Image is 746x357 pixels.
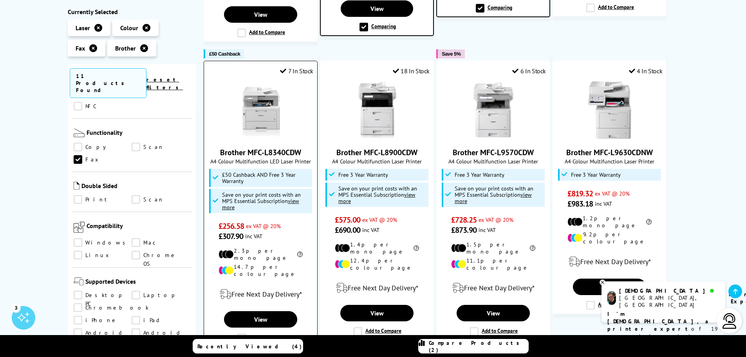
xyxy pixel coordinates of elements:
[224,311,297,328] a: View
[74,129,85,138] img: Functionality
[74,316,132,325] a: iPhone
[120,24,138,32] span: Colour
[219,263,303,277] li: 14.7p per colour page
[429,339,528,353] span: Compare Products (2)
[74,291,132,300] a: Desktop PC
[219,231,243,241] span: £307.90
[132,291,190,300] a: Laptop
[74,329,132,337] a: Android Phone
[595,200,612,207] span: inc VAT
[237,333,285,342] label: Add to Compare
[338,185,417,205] span: Save on your print costs with an MPS Essential Subscription
[455,185,533,205] span: Save on your print costs with an MPS Essential Subscription
[87,129,190,139] span: Functionality
[87,222,190,235] span: Compatibility
[85,278,190,287] span: Supported Devices
[74,251,132,260] a: Linux
[348,133,406,141] a: Brother MFC-L8900CDW
[193,339,303,353] a: Recently Viewed (4)
[222,191,301,211] span: Save on your print costs with an MPS Essential Subscription
[219,247,303,261] li: 2.3p per mono page
[70,68,147,98] span: 11 Products Found
[580,81,639,140] img: Brother MFC-L9630CDNW
[208,283,313,305] div: modal_delivery
[464,81,523,140] img: Brother MFC-L9570CDW
[571,172,621,178] span: Free 3 Year Warranty
[280,67,313,75] div: 7 In Stock
[132,239,190,247] a: Mac
[573,279,646,295] a: View
[393,67,430,75] div: 18 In Stock
[335,215,360,225] span: £575.00
[324,158,430,165] span: A4 Colour Multifunction Laser Printer
[231,133,290,141] a: Brother MFC-L8340CDW
[74,102,132,111] a: NFC
[220,147,301,158] a: Brother MFC-L8340CDW
[455,172,504,178] span: Free 3 Year Warranty
[362,226,379,234] span: inc VAT
[74,143,132,152] a: Copy
[335,225,360,235] span: £690.00
[359,23,396,31] label: Comparing
[722,313,737,329] img: user-headset-light.svg
[479,216,513,223] span: ex VAT @ 20%
[245,232,262,240] span: inc VAT
[224,6,297,23] a: View
[222,172,311,184] span: £50 Cashback AND Free 3 Year Warranty
[453,147,534,158] a: Brother MFC-L9570CDW
[362,216,397,223] span: ex VAT @ 20%
[629,67,663,75] div: 4 In Stock
[237,29,285,37] label: Add to Compare
[74,196,132,204] a: Print
[607,310,719,355] p: of 19 years! I can help you choose the right product
[348,81,406,140] img: Brother MFC-L8900CDW
[451,225,477,235] span: £873.90
[68,8,196,16] div: Currently Selected
[338,191,415,205] u: view more
[81,182,190,192] span: Double Sided
[338,172,388,178] span: Free 3 Year Warranty
[74,278,83,286] img: Supported Devices
[132,251,190,260] a: Chrome OS
[470,327,518,336] label: Add to Compare
[557,251,662,273] div: modal_delivery
[566,147,653,158] a: Brother MFC-L9630CDNW
[340,305,413,321] a: View
[74,239,132,247] a: Windows
[476,4,512,13] label: Comparing
[586,4,634,12] label: Add to Compare
[197,343,302,350] span: Recently Viewed (4)
[335,257,419,271] li: 12.4p per colour page
[209,51,240,57] span: £50 Cashback
[74,156,132,164] a: Fax
[586,301,634,310] label: Add to Compare
[204,49,244,58] button: £50 Cashback
[222,197,299,211] u: view more
[455,191,532,205] u: view more
[451,215,477,225] span: £728.25
[132,143,190,152] a: Scan
[479,226,496,234] span: inc VAT
[76,44,85,52] span: Fax
[567,231,652,245] li: 9.2p per colour page
[208,158,313,165] span: A4 Colour Multifunction LED Laser Printer
[132,196,190,204] a: Scan
[441,277,546,299] div: modal_delivery
[12,303,20,312] div: 3
[457,305,529,321] a: View
[567,215,652,229] li: 1.2p per mono page
[595,190,630,197] span: ex VAT @ 20%
[418,339,529,353] a: Compare Products (2)
[567,199,593,209] span: £983.18
[336,147,417,158] a: Brother MFC-L8900CDW
[557,158,662,165] span: A4 Colour Multifunction Laser Printer
[341,0,413,17] a: View
[132,329,190,337] a: Android Tablet
[607,291,616,305] img: chris-livechat.png
[354,327,401,336] label: Add to Compare
[512,67,546,75] div: 6 In Stock
[464,133,523,141] a: Brother MFC-L9570CDW
[451,241,535,255] li: 1.5p per mono page
[74,182,79,190] img: Double Sided
[76,24,90,32] span: Laser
